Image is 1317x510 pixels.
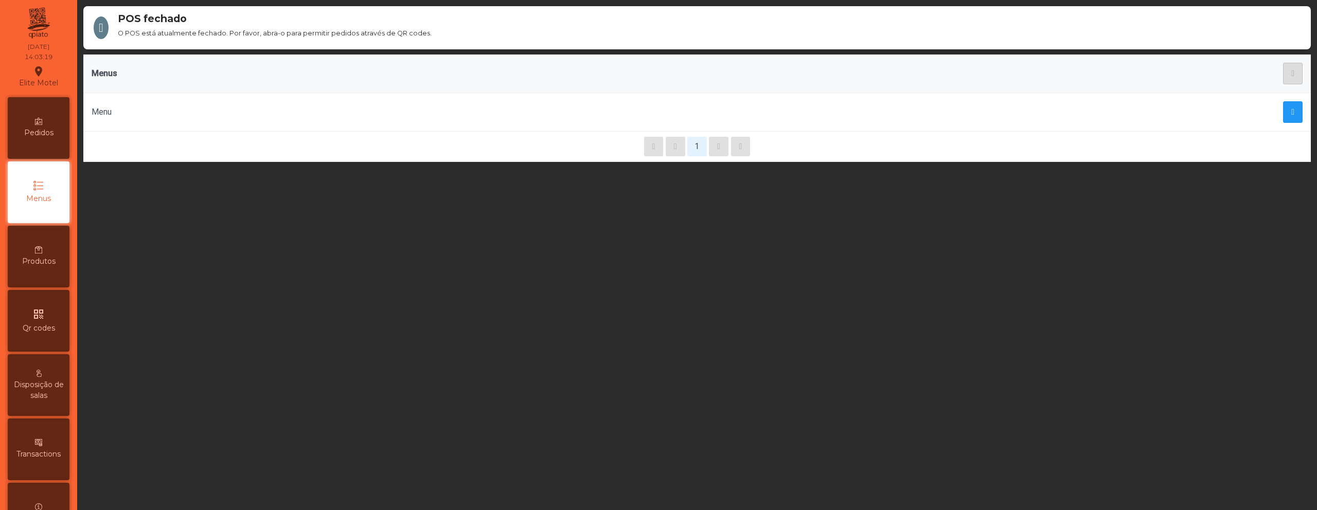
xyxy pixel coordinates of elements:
i: location_on [32,65,45,78]
i: qr_code [32,308,45,320]
img: qpiato [26,5,51,41]
span: Pedidos [24,128,54,138]
span: Disposição de salas [10,379,67,401]
span: Menus [26,193,51,204]
div: Elite Motel [19,64,58,89]
div: Menu [92,106,739,118]
div: [DATE] [28,42,49,51]
span: Transactions [16,449,61,460]
div: 14:03:19 [25,52,52,62]
button: 1 [687,137,707,156]
span: Qr codes [23,323,55,334]
span: O POS está atualmente fechado. Por favor, abra-o para permitir pedidos através de QR codes. [118,28,1306,38]
th: Menus [83,54,747,93]
span: Produtos [22,256,56,267]
span: POS fechado [118,11,1306,26]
